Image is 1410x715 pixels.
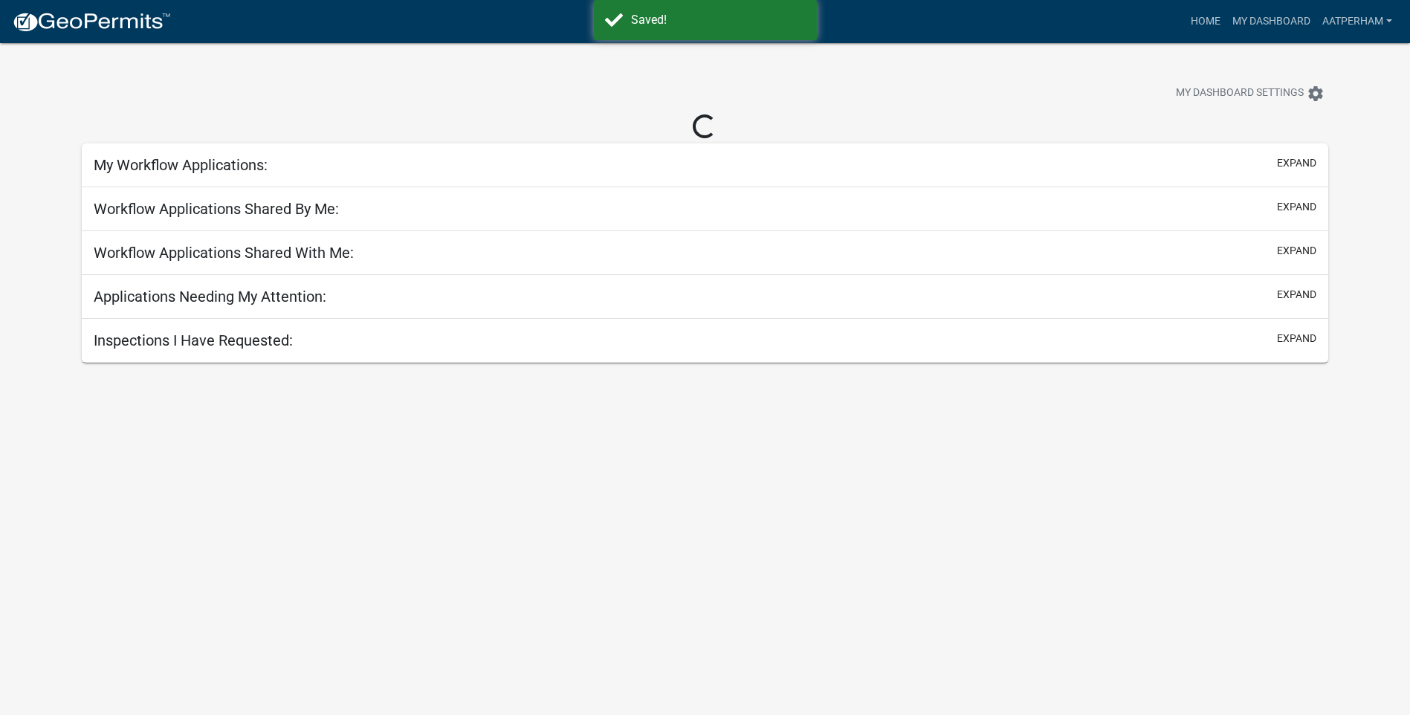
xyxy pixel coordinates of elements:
[94,331,293,349] h5: Inspections I Have Requested:
[1185,7,1226,36] a: Home
[631,11,806,29] div: Saved!
[1226,7,1316,36] a: My Dashboard
[94,288,326,305] h5: Applications Needing My Attention:
[1277,331,1316,346] button: expand
[1277,199,1316,215] button: expand
[1277,287,1316,302] button: expand
[1307,85,1325,103] i: settings
[1316,7,1398,36] a: AATPerham
[94,156,268,174] h5: My Workflow Applications:
[1277,155,1316,171] button: expand
[1164,79,1336,108] button: My Dashboard Settingssettings
[1277,243,1316,259] button: expand
[94,244,354,262] h5: Workflow Applications Shared With Me:
[94,200,339,218] h5: Workflow Applications Shared By Me:
[1176,85,1304,103] span: My Dashboard Settings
